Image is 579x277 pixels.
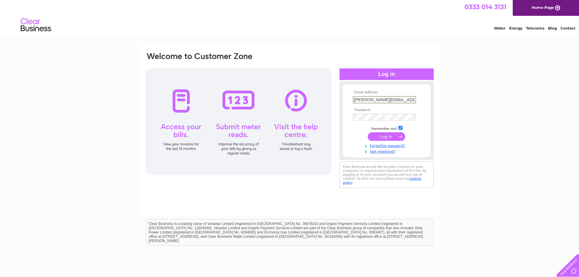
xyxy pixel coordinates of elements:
[548,26,557,30] a: Blog
[351,90,422,95] th: Email Address:
[509,26,522,30] a: Energy
[146,3,433,29] div: Clear Business is a trading name of Verastar Limited (registered in [GEOGRAPHIC_DATA] No. 3667643...
[464,3,506,11] a: 0333 014 3131
[353,148,422,154] a: Not registered?
[368,132,405,141] input: Submit
[526,26,544,30] a: Telecoms
[494,26,505,30] a: Water
[351,108,422,112] th: Password:
[560,26,575,30] a: Contact
[339,161,434,188] div: Clear Business would like to place cookies on your computer to improve your experience of the sit...
[343,176,421,185] a: cookies policy
[353,142,422,148] a: Forgotten password?
[20,16,51,34] img: logo.png
[351,125,422,131] td: Remember me?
